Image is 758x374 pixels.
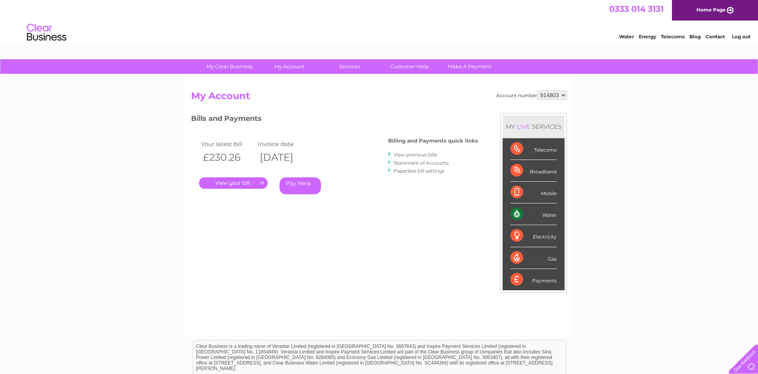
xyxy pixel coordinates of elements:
[197,59,262,74] a: My Clear Business
[639,34,656,39] a: Energy
[199,139,256,149] td: Your latest bill
[510,182,557,203] div: Mobile
[732,34,750,39] a: Log out
[199,149,256,165] th: £230.26
[515,123,532,130] div: LIVE
[26,21,67,45] img: logo.png
[510,203,557,225] div: Water
[437,59,502,74] a: Make A Payment
[503,115,565,138] div: MY SERVICES
[689,34,701,39] a: Blog
[609,4,664,14] a: 0333 014 3131
[510,269,557,290] div: Payments
[256,149,313,165] th: [DATE]
[191,90,567,105] h2: My Account
[280,177,321,194] a: Pay Here
[191,113,478,127] h3: Bills and Payments
[193,4,566,38] div: Clear Business is a trading name of Verastar Limited (registered in [GEOGRAPHIC_DATA] No. 3667643...
[256,139,313,149] td: Invoice date
[394,160,449,166] a: Statement of Accounts
[317,59,382,74] a: Services
[510,247,557,269] div: Gas
[661,34,685,39] a: Telecoms
[510,225,557,247] div: Electricity
[510,160,557,182] div: Broadband
[619,34,634,39] a: Water
[510,138,557,160] div: Telecoms
[394,168,445,174] a: Paperless bill settings
[705,34,725,39] a: Contact
[394,152,437,158] a: View previous bills
[257,59,322,74] a: My Account
[199,177,268,189] a: .
[496,90,567,100] div: Account number
[377,59,442,74] a: Customer Help
[388,138,478,144] h4: Billing and Payments quick links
